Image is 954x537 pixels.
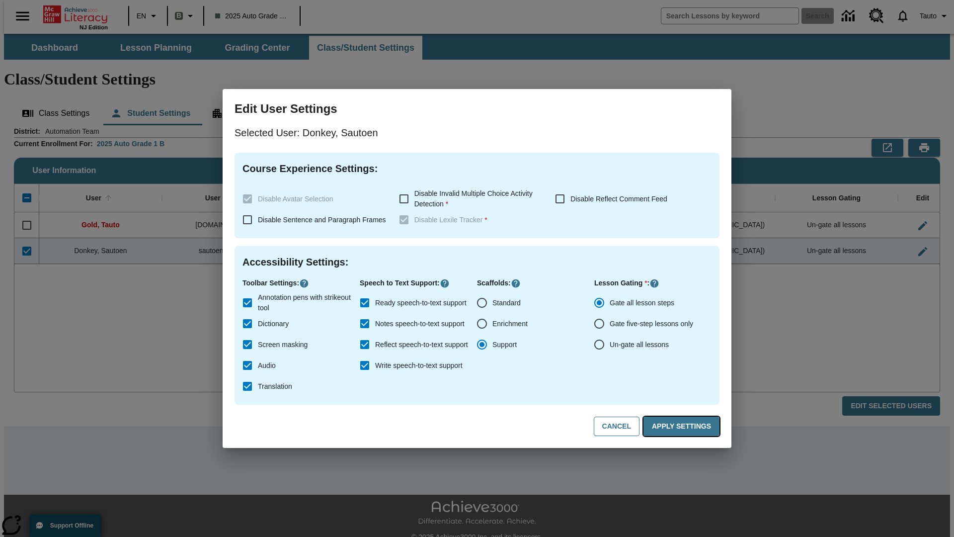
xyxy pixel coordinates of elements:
[360,278,477,288] p: Speech to Text Support :
[492,319,528,329] span: Enrichment
[258,360,276,371] span: Audio
[610,319,693,329] span: Gate five-step lessons only
[242,254,712,270] h4: Accessibility Settings :
[258,340,308,350] span: Screen masking
[237,188,391,209] label: These settings are specific to individual classes. To see these settings or make changes, please ...
[492,340,517,350] span: Support
[414,216,487,224] span: Disable Lexile Tracker
[375,319,465,329] span: Notes speech-to-text support
[610,298,674,308] span: Gate all lesson steps
[511,278,521,288] button: Click here to know more about
[235,101,719,117] h3: Edit User Settings
[594,417,639,436] button: Cancel
[492,298,521,308] span: Standard
[594,278,712,288] p: Lesson Gating :
[477,278,594,288] p: Scaffolds :
[440,278,450,288] button: Click here to know more about
[258,292,352,313] span: Annotation pens with strikeout tool
[375,298,467,308] span: Ready speech-to-text support
[375,340,468,350] span: Reflect speech-to-text support
[414,189,533,208] span: Disable Invalid Multiple Choice Activity Detection
[299,278,309,288] button: Click here to know more about
[258,319,289,329] span: Dictionary
[375,360,463,371] span: Write speech-to-text support
[242,278,360,288] p: Toolbar Settings :
[235,125,719,141] p: Selected User: Donkey, Sautoen
[258,216,386,224] span: Disable Sentence and Paragraph Frames
[394,209,548,230] label: These settings are specific to individual classes. To see these settings or make changes, please ...
[258,381,292,392] span: Translation
[643,417,719,436] button: Apply Settings
[258,195,333,203] span: Disable Avatar Selection
[610,340,669,350] span: Un-gate all lessons
[649,278,659,288] button: Click here to know more about
[570,195,667,203] span: Disable Reflect Comment Feed
[242,161,712,177] h4: Course Experience Settings :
